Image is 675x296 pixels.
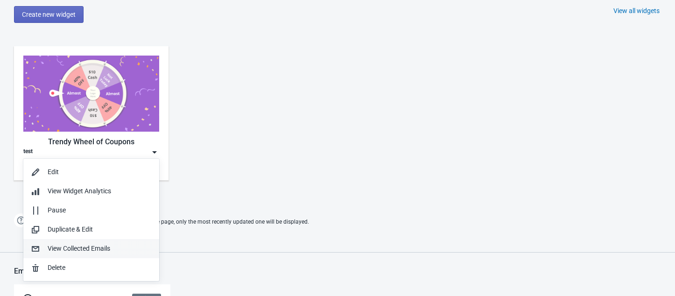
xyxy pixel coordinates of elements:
button: Delete [23,258,159,277]
span: If two Widgets are enabled and targeting the same page, only the most recently updated one will b... [33,214,309,230]
div: Pause [48,205,152,215]
div: View all widgets [613,6,660,15]
span: View Widget Analytics [48,187,111,195]
button: View Collected Emails [23,239,159,258]
button: Duplicate & Edit [23,220,159,239]
img: trendy_game.png [23,56,159,132]
button: Edit [23,162,159,182]
span: Create new widget [22,11,76,18]
div: Delete [48,263,152,273]
div: Edit [48,167,152,177]
button: View Widget Analytics [23,182,159,201]
img: dropdown.png [150,148,159,157]
img: help.png [14,213,28,227]
div: View Collected Emails [48,244,152,254]
button: Pause [23,201,159,220]
div: Duplicate & Edit [48,225,152,234]
div: test [23,148,33,157]
button: Create new widget [14,6,84,23]
div: Trendy Wheel of Coupons [23,136,159,148]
